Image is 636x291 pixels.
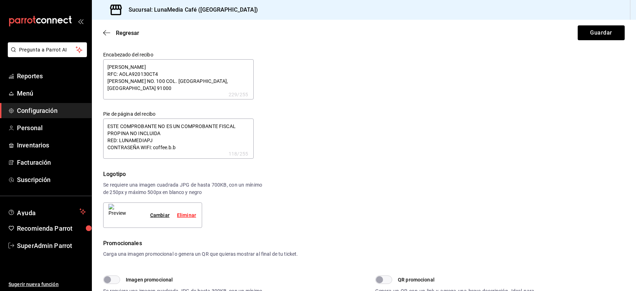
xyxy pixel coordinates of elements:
[17,224,86,233] span: Recomienda Parrot
[123,6,258,14] h3: Sucursal: LunaMedia Café ([GEOGRAPHIC_DATA])
[8,42,87,57] button: Pregunta a Parrot AI
[17,71,86,81] span: Reportes
[103,250,625,258] div: Carga una imagen promocional o genera un QR que quieras mostrar al final de tu ticket.
[17,158,86,167] span: Facturación
[398,276,435,284] span: QR promocional
[116,30,139,36] span: Regresar
[17,140,86,150] span: Inventarios
[108,204,126,226] img: Preview
[17,175,86,184] span: Suscripción
[78,18,83,24] button: open_drawer_menu
[17,241,86,250] span: SuperAdmin Parrot
[578,25,625,40] button: Guardar
[17,106,86,115] span: Configuración
[126,276,173,284] span: Imagen promocional
[8,281,86,288] span: Sugerir nueva función
[177,212,196,219] div: Eliminar
[103,30,139,36] button: Regresar
[150,212,170,219] div: Cambiar
[229,150,248,157] div: 118 /255
[103,52,254,57] label: Encabezado del recibo
[17,207,77,216] span: Ayuda
[103,181,262,196] div: Se requiere una imagen cuadrada JPG de hasta 700KB, con un mínimo de 250px y máximo 500px en blan...
[103,111,254,116] label: Pie de página del recibo
[5,51,87,59] a: Pregunta a Parrot AI
[103,239,625,248] div: Promocionales
[229,91,248,98] div: 229 /255
[17,89,86,98] span: Menú
[17,123,86,133] span: Personal
[103,170,625,178] div: Logotipo
[19,46,76,54] span: Pregunta a Parrot AI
